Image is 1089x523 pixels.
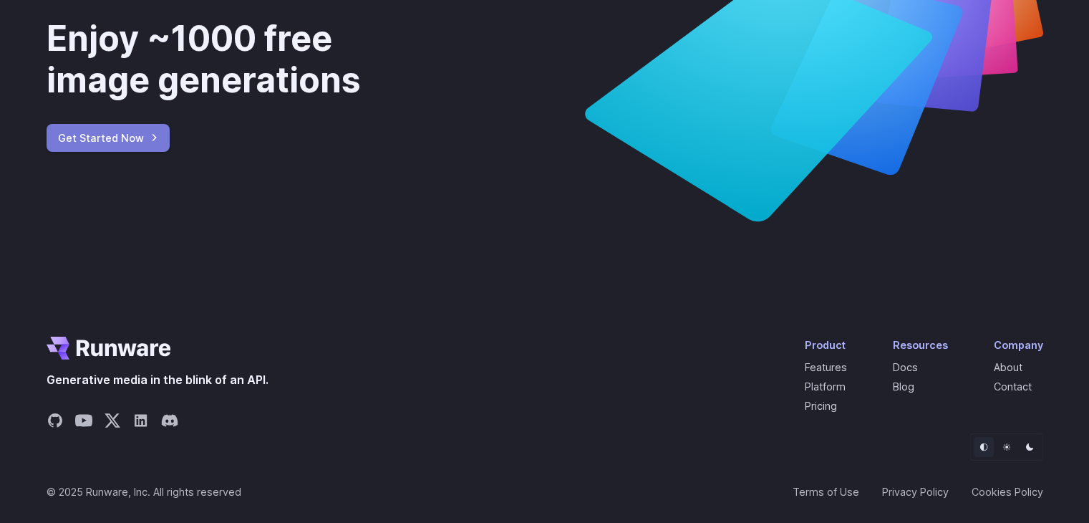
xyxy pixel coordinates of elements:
a: Pricing [805,400,837,412]
a: Terms of Use [793,484,859,500]
a: Get Started Now [47,124,170,152]
span: Generative media in the blink of an API. [47,371,268,390]
span: © 2025 Runware, Inc. All rights reserved [47,484,241,500]
a: Contact [994,380,1032,393]
a: Share on Discord [161,412,178,433]
button: Dark [1020,437,1040,457]
a: Share on LinkedIn [132,412,150,433]
a: Blog [893,380,914,393]
div: Product [805,337,847,353]
ul: Theme selector [970,433,1043,461]
a: Share on GitHub [47,412,64,433]
a: Go to / [47,337,171,360]
div: Company [994,337,1043,353]
a: Features [805,361,847,373]
a: Docs [893,361,918,373]
div: Resources [893,337,948,353]
a: About [994,361,1022,373]
a: Share on X [104,412,121,433]
a: Platform [805,380,846,393]
div: Enjoy ~1000 free image generations [47,18,436,100]
a: Cookies Policy [972,484,1043,500]
a: Privacy Policy [882,484,949,500]
button: Light [997,437,1017,457]
a: Share on YouTube [75,412,92,433]
button: Default [974,437,994,457]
